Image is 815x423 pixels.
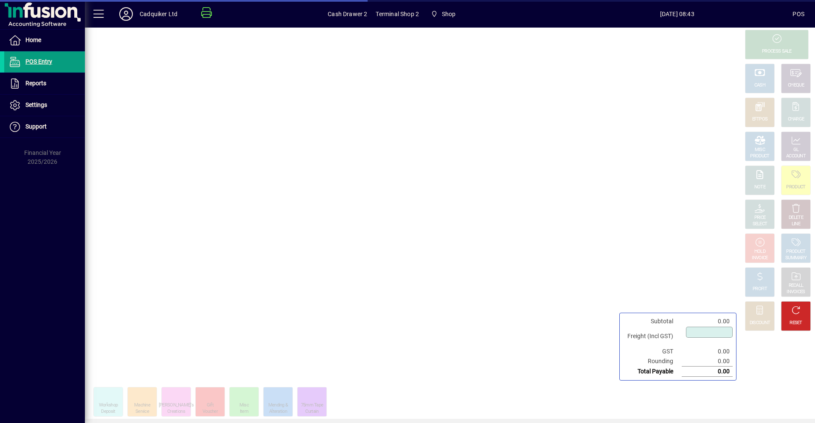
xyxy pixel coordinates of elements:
div: DELETE [789,215,803,221]
div: PRODUCT [786,184,805,190]
div: Alteration [269,409,287,415]
div: CHARGE [788,116,804,123]
div: NOTE [754,184,765,190]
div: PRICE [754,215,766,221]
div: Item [240,409,248,415]
div: Deposit [101,409,115,415]
div: PRODUCT [750,153,769,160]
span: Reports [25,80,46,87]
td: 0.00 [682,356,733,367]
td: 0.00 [682,317,733,326]
div: 75mm Tape [301,402,323,409]
div: ACCOUNT [786,153,806,160]
div: RECALL [789,283,804,289]
div: Voucher [202,409,218,415]
div: Gift [207,402,214,409]
a: Reports [4,73,85,94]
td: GST [623,347,682,356]
div: Cadquiker Ltd [140,7,177,21]
td: 0.00 [682,347,733,356]
div: MISC [755,147,765,153]
span: Terminal Shop 2 [376,7,419,21]
div: Service [135,409,149,415]
div: SELECT [753,221,767,227]
td: 0.00 [682,367,733,377]
div: HOLD [754,249,765,255]
div: [PERSON_NAME]'s [159,402,194,409]
div: SUMMARY [785,255,807,261]
div: Curtain [305,409,318,415]
div: PROCESS SALE [762,48,792,55]
span: Shop [442,7,456,21]
div: GL [793,147,799,153]
button: Profile [112,6,140,22]
div: INVOICES [787,289,805,295]
td: Freight (Incl GST) [623,326,682,347]
a: Settings [4,95,85,116]
div: LINE [792,221,800,227]
div: PRODUCT [786,249,805,255]
div: RESET [790,320,802,326]
div: EFTPOS [752,116,768,123]
td: Rounding [623,356,682,367]
div: CHEQUE [788,82,804,89]
span: [DATE] 08:43 [562,7,793,21]
div: CASH [754,82,765,89]
div: DISCOUNT [750,320,770,326]
a: Support [4,116,85,137]
td: Total Payable [623,367,682,377]
span: Support [25,123,47,130]
span: POS Entry [25,58,52,65]
span: Settings [25,101,47,108]
td: Subtotal [623,317,682,326]
span: Cash Drawer 2 [328,7,367,21]
div: POS [793,7,804,21]
div: Mending & [268,402,288,409]
div: INVOICE [752,255,767,261]
div: Workshop [99,402,118,409]
div: Creations [167,409,185,415]
div: Machine [134,402,150,409]
span: Home [25,36,41,43]
span: Shop [427,6,459,22]
a: Home [4,30,85,51]
div: PROFIT [753,286,767,292]
div: Misc [239,402,249,409]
